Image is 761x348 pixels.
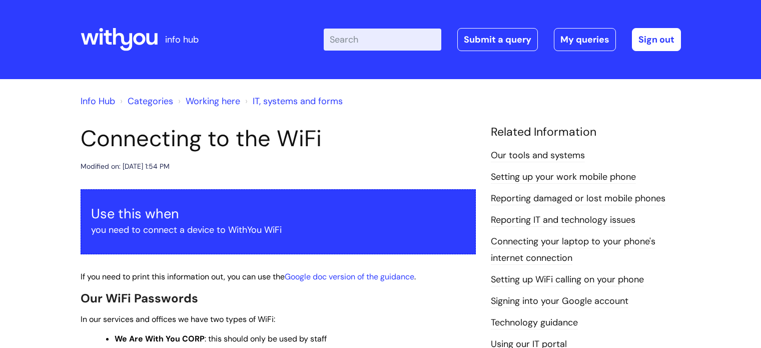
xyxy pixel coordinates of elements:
p: you need to connect a device to WithYou WiFi [91,222,465,238]
a: Submit a query [457,28,538,51]
span: If you need to print this information out, you can use the . [81,271,416,282]
a: Reporting IT and technology issues [491,214,635,227]
a: Signing into your Google account [491,295,628,308]
p: info hub [165,32,199,48]
input: Search [324,29,441,51]
a: Reporting damaged or lost mobile phones [491,192,665,205]
strong: We Are With You CORP [115,333,205,344]
a: Setting up your work mobile phone [491,171,636,184]
div: | - [324,28,681,51]
span: : this should only be used by staff [115,333,327,344]
span: Our WiFi Passwords [81,290,198,306]
a: Categories [128,95,173,107]
li: Solution home [118,93,173,109]
li: IT, systems and forms [243,93,343,109]
a: Google doc version of the guidance [285,271,414,282]
div: Modified on: [DATE] 1:54 PM [81,160,170,173]
h4: Related Information [491,125,681,139]
a: Technology guidance [491,316,578,329]
h3: Use this when [91,206,465,222]
a: Info Hub [81,95,115,107]
li: Working here [176,93,240,109]
a: Our tools and systems [491,149,585,162]
a: Working here [186,95,240,107]
h1: Connecting to the WiFi [81,125,476,152]
span: In our services and offices we have two types of WiFi: [81,314,275,324]
a: Connecting your laptop to your phone's internet connection [491,235,655,264]
a: My queries [554,28,616,51]
a: Setting up WiFi calling on your phone [491,273,644,286]
a: IT, systems and forms [253,95,343,107]
a: Sign out [632,28,681,51]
